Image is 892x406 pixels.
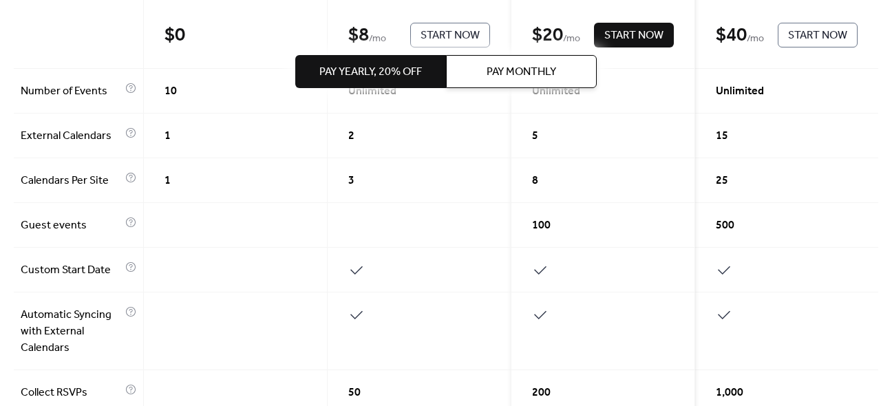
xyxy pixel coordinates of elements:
[164,128,171,145] span: 1
[348,173,354,189] span: 3
[21,385,122,401] span: Collect RSVPs
[21,128,122,145] span: External Calendars
[532,385,551,401] span: 200
[348,128,354,145] span: 2
[594,23,674,47] button: Start Now
[21,307,122,356] span: Automatic Syncing with External Calendars
[716,217,734,234] span: 500
[21,217,122,234] span: Guest events
[716,173,728,189] span: 25
[778,23,858,47] button: Start Now
[319,64,422,81] span: Pay Yearly, 20% off
[446,55,597,88] button: Pay Monthly
[21,262,122,279] span: Custom Start Date
[348,385,361,401] span: 50
[716,23,747,47] div: $ 40
[716,83,764,100] span: Unlimited
[747,31,764,47] span: / mo
[21,173,122,189] span: Calendars Per Site
[21,83,122,100] span: Number of Events
[532,173,538,189] span: 8
[532,217,551,234] span: 100
[487,64,556,81] span: Pay Monthly
[164,83,177,100] span: 10
[716,385,743,401] span: 1,000
[164,173,171,189] span: 1
[295,55,446,88] button: Pay Yearly, 20% off
[788,28,847,44] span: Start Now
[604,28,663,44] span: Start Now
[716,128,728,145] span: 15
[164,23,185,47] div: $ 0
[532,128,538,145] span: 5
